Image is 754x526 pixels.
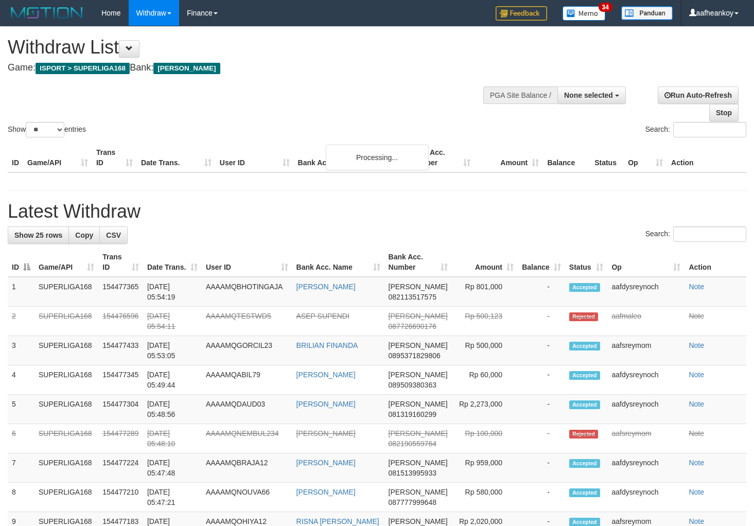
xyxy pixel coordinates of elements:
span: Copy 0895371829806 to clipboard [389,352,441,360]
td: AAAAMQTESTWD5 [202,307,292,336]
span: [PERSON_NAME] [389,517,448,525]
td: [DATE] 05:47:21 [143,483,202,512]
th: Balance: activate to sort column ascending [518,248,565,277]
span: [PERSON_NAME] [389,429,448,437]
td: SUPERLIGA168 [34,307,98,336]
th: ID [8,143,23,172]
a: Note [689,283,704,291]
span: Copy 082190559764 to clipboard [389,440,436,448]
td: SUPERLIGA168 [34,277,98,307]
th: ID: activate to sort column descending [8,248,34,277]
th: Op: activate to sort column ascending [607,248,685,277]
td: Rp 801,000 [452,277,518,307]
td: SUPERLIGA168 [34,453,98,483]
button: None selected [557,86,626,104]
td: SUPERLIGA168 [34,483,98,512]
td: AAAAMQDAUD03 [202,395,292,424]
span: Copy 087726690176 to clipboard [389,322,436,330]
img: MOTION_logo.png [8,5,86,21]
span: Accepted [569,488,600,497]
a: [PERSON_NAME] [296,400,356,408]
a: RISNA [PERSON_NAME] [296,517,379,525]
th: Status: activate to sort column ascending [565,248,608,277]
td: [DATE] 05:53:05 [143,336,202,365]
td: - [518,453,565,483]
span: Rejected [569,312,598,321]
a: BRILIAN FINANDA [296,341,358,349]
td: 154476596 [98,307,143,336]
select: Showentries [26,122,64,137]
td: aafdysreynoch [607,453,685,483]
span: [PERSON_NAME] [389,371,448,379]
td: Rp 60,000 [452,365,518,395]
td: Rp 580,000 [452,483,518,512]
span: [PERSON_NAME] [389,459,448,467]
th: Op [624,143,667,172]
td: AAAAMQGORCIL23 [202,336,292,365]
th: Bank Acc. Number [406,143,475,172]
img: panduan.png [621,6,673,20]
td: 3 [8,336,34,365]
th: Status [590,143,624,172]
span: None selected [564,91,613,99]
th: Date Trans. [137,143,216,172]
td: [DATE] 05:48:56 [143,395,202,424]
span: [PERSON_NAME] [389,312,448,320]
td: 154477289 [98,424,143,453]
td: [DATE] 05:54:11 [143,307,202,336]
td: aafdysreynoch [607,483,685,512]
span: CSV [106,231,121,239]
div: PGA Site Balance / [483,86,557,104]
td: aafdysreynoch [607,365,685,395]
a: Stop [709,104,739,121]
input: Search: [673,122,746,137]
label: Search: [645,122,746,137]
span: 34 [599,3,612,12]
span: Accepted [569,342,600,350]
a: Show 25 rows [8,226,69,244]
th: Action [685,248,746,277]
span: Copy 087777999648 to clipboard [389,498,436,506]
td: - [518,424,565,453]
a: Note [689,429,704,437]
td: 5 [8,395,34,424]
a: [PERSON_NAME] [296,459,356,467]
th: Amount: activate to sort column ascending [452,248,518,277]
span: [PERSON_NAME] [389,400,448,408]
td: SUPERLIGA168 [34,424,98,453]
td: aafsreymom [607,424,685,453]
td: aafsreymom [607,336,685,365]
td: 154477224 [98,453,143,483]
td: Rp 500,123 [452,307,518,336]
td: SUPERLIGA168 [34,395,98,424]
th: Bank Acc. Name [294,143,407,172]
span: Show 25 rows [14,231,62,239]
td: 6 [8,424,34,453]
th: Game/API [23,143,92,172]
a: [PERSON_NAME] [296,371,356,379]
span: Rejected [569,430,598,439]
td: AAAAMQBRAJA12 [202,453,292,483]
td: 7 [8,453,34,483]
span: Copy 089509380363 to clipboard [389,381,436,389]
td: - [518,365,565,395]
span: Accepted [569,459,600,468]
td: 8 [8,483,34,512]
th: Action [667,143,746,172]
td: Rp 2,273,000 [452,395,518,424]
td: - [518,307,565,336]
td: aafmaleo [607,307,685,336]
td: AAAAMQABIL79 [202,365,292,395]
a: Note [689,488,704,496]
span: Copy [75,231,93,239]
a: Note [689,517,704,525]
h4: Game: Bank: [8,63,493,73]
a: Note [689,459,704,467]
a: Note [689,341,704,349]
a: Note [689,312,704,320]
img: Feedback.jpg [496,6,547,21]
td: 154477365 [98,277,143,307]
td: 154477345 [98,365,143,395]
td: [DATE] 05:48:10 [143,424,202,453]
td: aafdysreynoch [607,277,685,307]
